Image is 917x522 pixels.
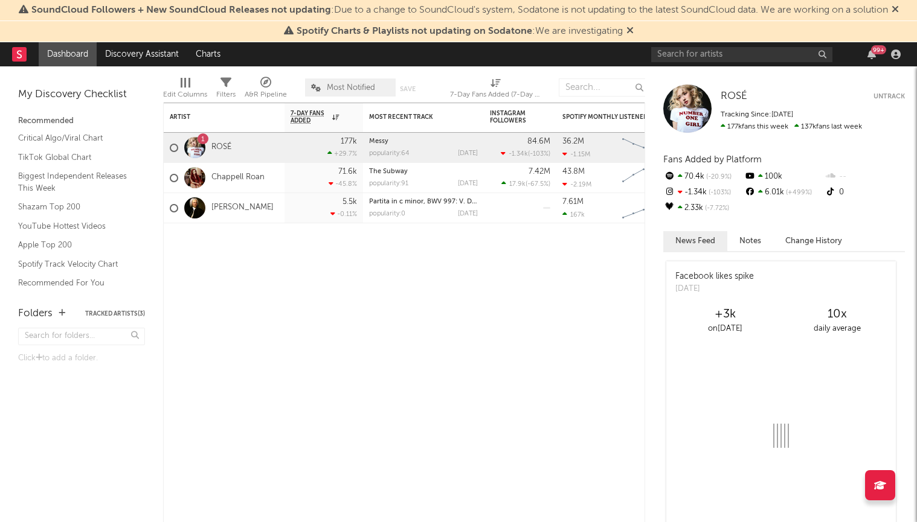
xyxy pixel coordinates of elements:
[18,351,145,366] div: Click to add a folder.
[343,198,357,206] div: 5.5k
[530,151,549,158] span: -103 %
[527,138,550,145] div: 84.6M
[721,91,747,101] span: ROSÉ
[458,150,478,157] div: [DATE]
[245,88,287,102] div: A&R Pipeline
[744,169,824,185] div: 100k
[450,88,541,102] div: 7-Day Fans Added (7-Day Fans Added)
[369,138,388,145] a: Messy
[18,328,145,345] input: Search for folders...
[400,86,416,92] button: Save
[773,231,854,251] button: Change History
[562,198,584,206] div: 7.61M
[18,88,145,102] div: My Discovery Checklist
[97,42,187,66] a: Discovery Assistant
[669,307,781,322] div: +3k
[369,138,478,145] div: Messy
[163,72,207,107] div: Edit Columns
[867,49,876,59] button: 99+
[626,27,634,36] span: Dismiss
[874,91,905,103] button: Untrack
[163,88,207,102] div: Edit Columns
[18,220,133,233] a: YouTube Hottest Videos
[663,185,744,200] div: -1.34k
[727,231,773,251] button: Notes
[18,307,53,321] div: Folders
[663,169,744,185] div: 70.4k
[297,27,623,36] span: : We are investigating
[18,151,133,164] a: TikTok Global Chart
[369,180,408,187] div: popularity: 91
[170,113,260,121] div: Artist
[562,168,585,176] div: 43.8M
[529,168,550,176] div: 7.42M
[562,150,590,158] div: -1.15M
[330,210,357,218] div: -0.11 %
[527,181,549,188] span: -67.5 %
[18,238,133,252] a: Apple Top 200
[18,170,133,194] a: Biggest Independent Releases This Week
[216,88,236,102] div: Filters
[781,307,893,322] div: 10 x
[707,189,731,196] span: -103 %
[31,5,888,15] span: : Due to a change to SoundCloud's system, Sodatone is not updating to the latest SoundCloud data....
[297,27,532,36] span: Spotify Charts & Playlists not updating on Sodatone
[562,113,653,121] div: Spotify Monthly Listeners
[509,181,526,188] span: 17.9k
[784,189,812,196] span: +499 %
[18,114,145,129] div: Recommended
[341,138,357,145] div: 177k
[675,283,754,295] div: [DATE]
[825,185,905,200] div: 0
[369,211,405,217] div: popularity: 0
[369,150,410,157] div: popularity: 64
[369,199,535,205] a: Partita in c minor, BWV 997: V. Double (of the Gigue)
[744,185,824,200] div: 6.01k
[291,110,329,124] span: 7-Day Fans Added
[458,180,478,187] div: [DATE]
[663,200,744,216] div: 2.33k
[663,231,727,251] button: News Feed
[216,72,236,107] div: Filters
[338,168,357,176] div: 71.6k
[562,138,584,145] div: 36.2M
[721,111,793,118] span: Tracking Since: [DATE]
[490,110,532,124] div: Instagram Followers
[39,42,97,66] a: Dashboard
[675,270,754,283] div: Facebook likes spike
[211,173,265,183] a: Chappell Roan
[369,199,478,205] div: Partita in c minor, BWV 997: V. Double (of the Gigue)
[721,123,788,130] span: 177k fans this week
[211,203,274,213] a: [PERSON_NAME]
[18,276,133,290] a: Recommended For You
[509,151,528,158] span: -1.34k
[721,123,862,130] span: 137k fans last week
[245,72,287,107] div: A&R Pipeline
[501,180,550,188] div: ( )
[458,211,478,217] div: [DATE]
[704,174,732,180] span: -20.9 %
[651,47,832,62] input: Search for artists
[562,180,591,188] div: -2.19M
[617,133,671,163] svg: Chart title
[369,168,408,175] a: The Subway
[450,72,541,107] div: 7-Day Fans Added (7-Day Fans Added)
[871,45,886,54] div: 99 +
[562,211,585,218] div: 167k
[187,42,229,66] a: Charts
[559,78,649,97] input: Search...
[617,193,671,223] svg: Chart title
[85,311,145,317] button: Tracked Artists(3)
[825,169,905,185] div: --
[501,150,550,158] div: ( )
[18,132,133,145] a: Critical Algo/Viral Chart
[781,322,893,336] div: daily average
[211,142,231,153] a: ROSÉ
[327,150,357,158] div: +29.7 %
[18,200,133,214] a: Shazam Top 200
[663,155,762,164] span: Fans Added by Platform
[31,5,331,15] span: SoundCloud Followers + New SoundCloud Releases not updating
[329,180,357,188] div: -45.8 %
[892,5,899,15] span: Dismiss
[703,205,729,212] span: -7.72 %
